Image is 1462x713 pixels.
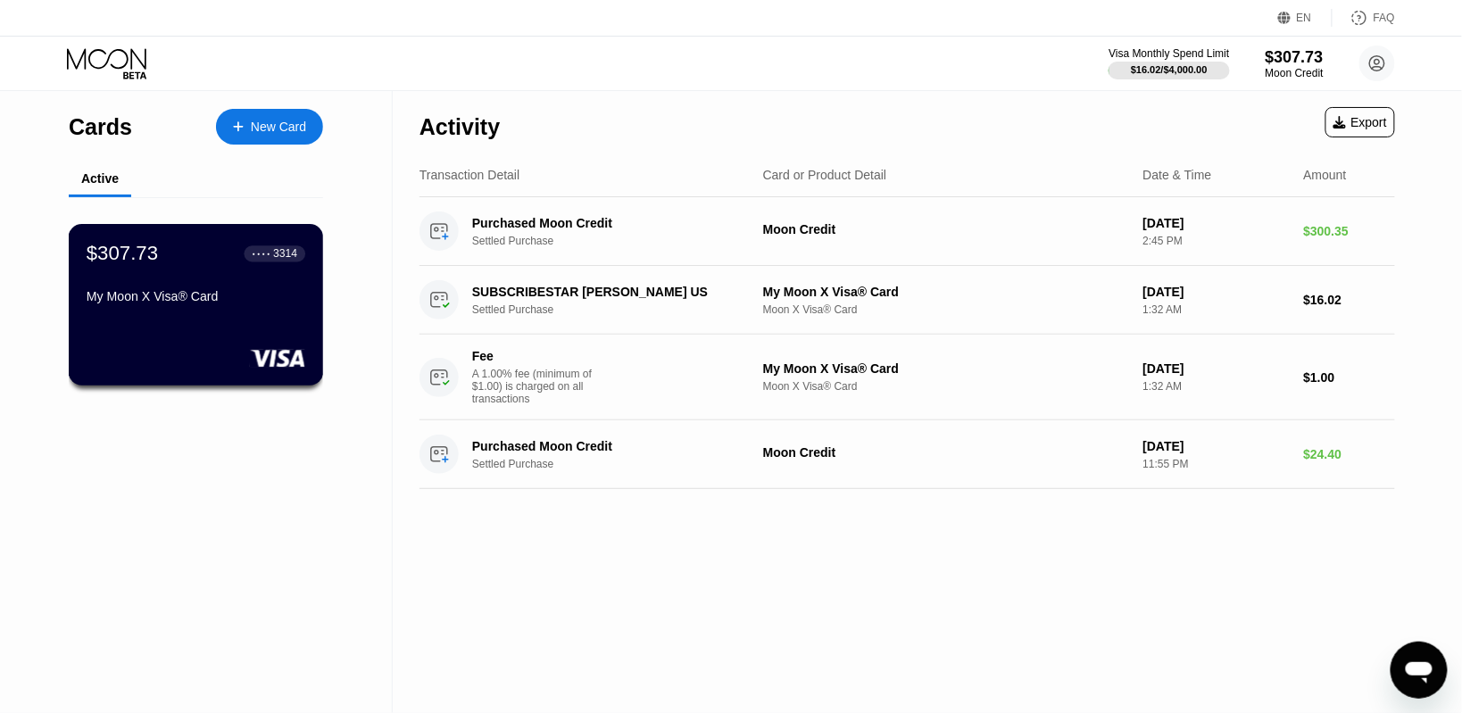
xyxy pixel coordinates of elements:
[472,285,748,299] div: SUBSCRIBESTAR [PERSON_NAME] US
[216,109,323,145] div: New Card
[1297,12,1312,24] div: EN
[1143,439,1290,453] div: [DATE]
[1143,235,1290,247] div: 2:45 PM
[87,242,158,265] div: $307.73
[763,303,1129,316] div: Moon X Visa® Card
[1143,216,1290,230] div: [DATE]
[472,439,748,453] div: Purchased Moon Credit
[763,285,1129,299] div: My Moon X Visa® Card
[253,251,270,256] div: ● ● ● ●
[472,235,768,247] div: Settled Purchase
[1304,447,1395,461] div: $24.40
[87,289,305,303] div: My Moon X Visa® Card
[419,168,519,182] div: Transaction Detail
[419,266,1395,335] div: SUBSCRIBESTAR [PERSON_NAME] USSettled PurchaseMy Moon X Visa® CardMoon X Visa® Card[DATE]1:32 AM$...
[81,171,119,186] div: Active
[472,303,768,316] div: Settled Purchase
[69,114,132,140] div: Cards
[1143,361,1290,376] div: [DATE]
[1304,293,1395,307] div: $16.02
[1131,64,1208,75] div: $16.02 / $4,000.00
[1109,47,1229,79] div: Visa Monthly Spend Limit$16.02/$4,000.00
[763,222,1129,236] div: Moon Credit
[1391,642,1448,699] iframe: Schaltfläche zum Öffnen des Messaging-Fensters
[763,380,1129,393] div: Moon X Visa® Card
[419,420,1395,489] div: Purchased Moon CreditSettled PurchaseMoon Credit[DATE]11:55 PM$24.40
[1143,458,1290,470] div: 11:55 PM
[472,216,748,230] div: Purchased Moon Credit
[70,225,322,385] div: $307.73● ● ● ●3314My Moon X Visa® Card
[419,114,500,140] div: Activity
[1333,9,1395,27] div: FAQ
[1304,168,1347,182] div: Amount
[1143,168,1212,182] div: Date & Time
[251,120,306,135] div: New Card
[763,445,1129,460] div: Moon Credit
[1143,303,1290,316] div: 1:32 AM
[1374,12,1395,24] div: FAQ
[763,168,887,182] div: Card or Product Detail
[1266,67,1324,79] div: Moon Credit
[1143,285,1290,299] div: [DATE]
[763,361,1129,376] div: My Moon X Visa® Card
[472,349,597,363] div: Fee
[1304,370,1395,385] div: $1.00
[1143,380,1290,393] div: 1:32 AM
[1266,48,1324,67] div: $307.73
[1325,107,1395,137] div: Export
[472,368,606,405] div: A 1.00% fee (minimum of $1.00) is charged on all transactions
[1278,9,1333,27] div: EN
[419,335,1395,420] div: FeeA 1.00% fee (minimum of $1.00) is charged on all transactionsMy Moon X Visa® CardMoon X Visa® ...
[1333,115,1387,129] div: Export
[1304,224,1395,238] div: $300.35
[273,247,297,260] div: 3314
[419,197,1395,266] div: Purchased Moon CreditSettled PurchaseMoon Credit[DATE]2:45 PM$300.35
[1109,47,1229,60] div: Visa Monthly Spend Limit
[472,458,768,470] div: Settled Purchase
[1266,48,1324,79] div: $307.73Moon Credit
